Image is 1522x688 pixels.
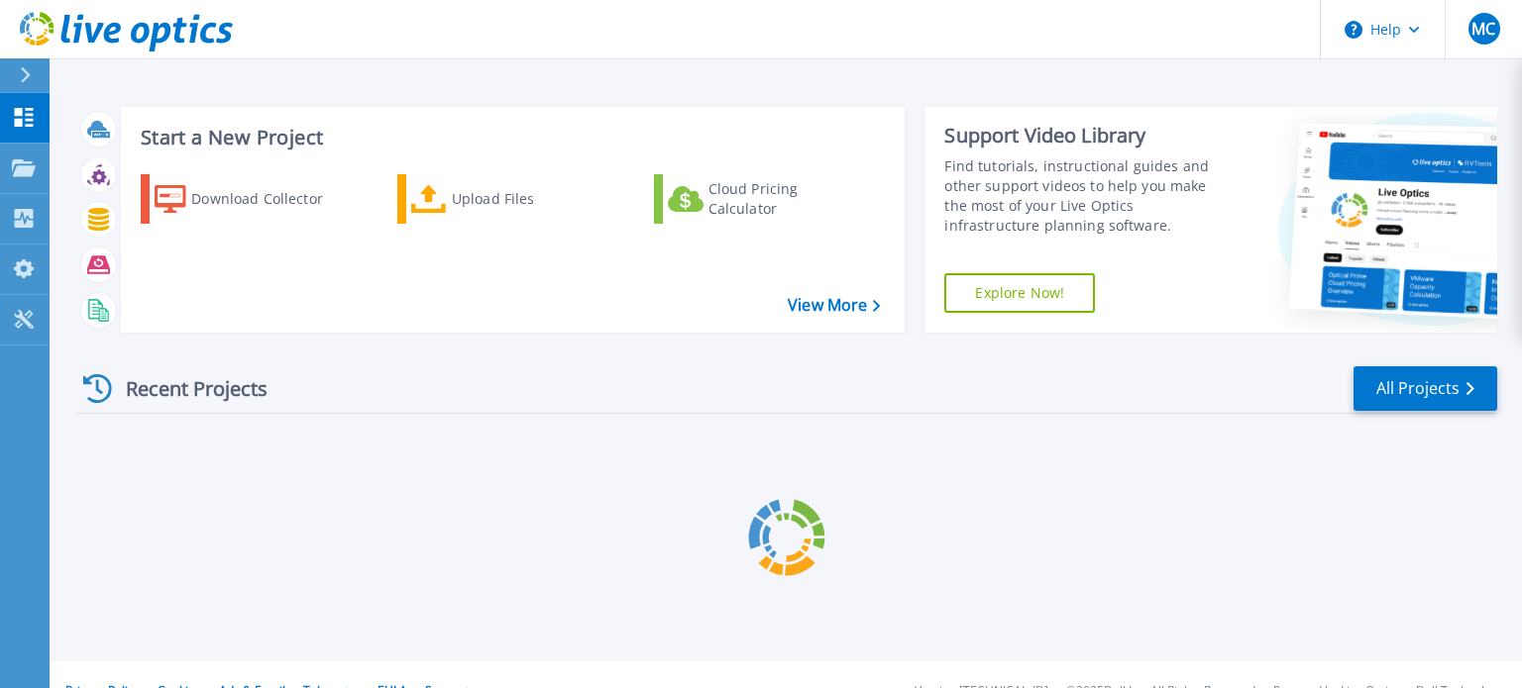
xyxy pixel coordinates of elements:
a: Explore Now! [944,273,1095,313]
a: Download Collector [141,174,362,224]
h3: Start a New Project [141,127,880,148]
a: View More [788,296,880,315]
div: Download Collector [191,179,350,219]
div: Upload Files [452,179,610,219]
div: Cloud Pricing Calculator [708,179,867,219]
a: Cloud Pricing Calculator [654,174,875,224]
div: Recent Projects [76,364,294,413]
div: Support Video Library [944,123,1232,148]
a: Upload Files [397,174,618,224]
a: All Projects [1354,366,1497,411]
span: MC [1471,21,1495,37]
div: Find tutorials, instructional guides and other support videos to help you make the most of your L... [944,156,1232,236]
